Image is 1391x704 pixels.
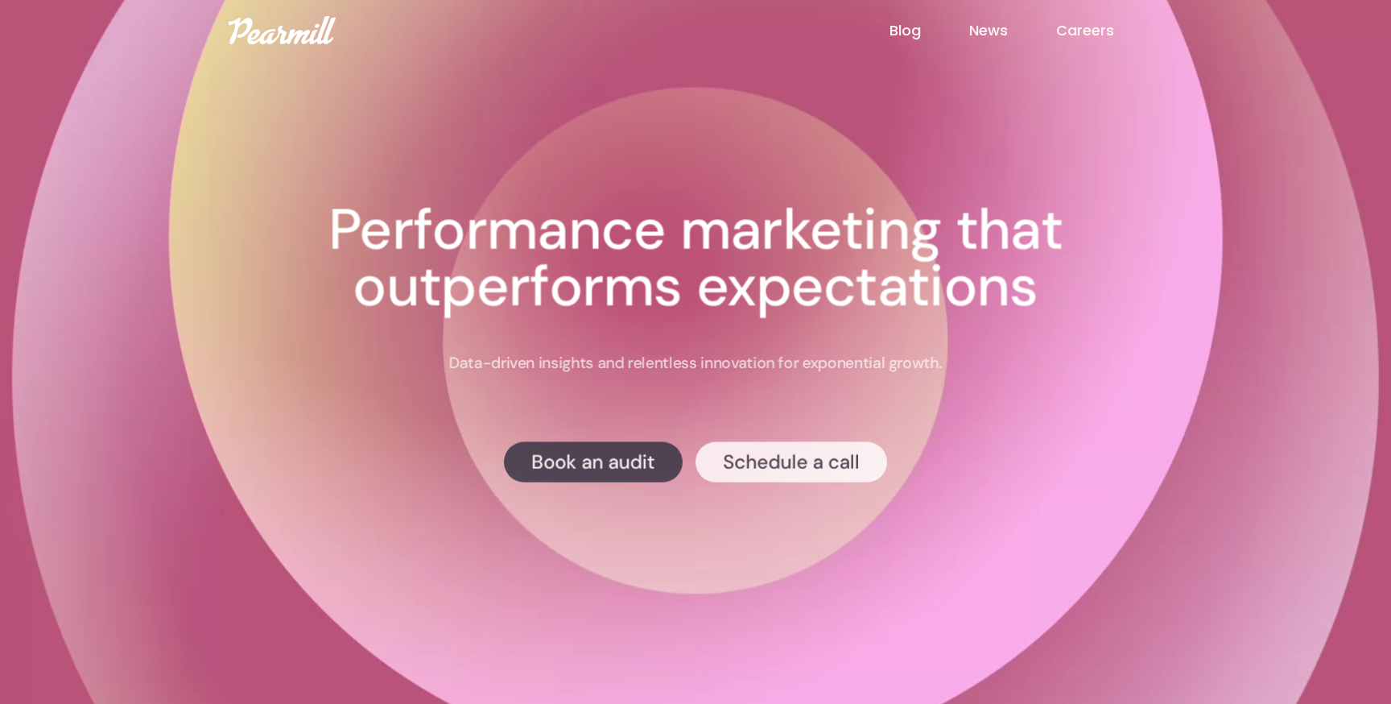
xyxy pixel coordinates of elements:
a: Careers [1056,20,1162,41]
p: Data-driven insights and relentless innovation for exponential growth. [449,353,942,374]
a: Book an audit [504,441,683,482]
a: News [969,20,1056,41]
img: Pearmill logo [229,16,336,44]
a: Blog [889,20,969,41]
h1: Performance marketing that outperforms expectations [242,201,1148,315]
a: Schedule a call [695,441,887,482]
